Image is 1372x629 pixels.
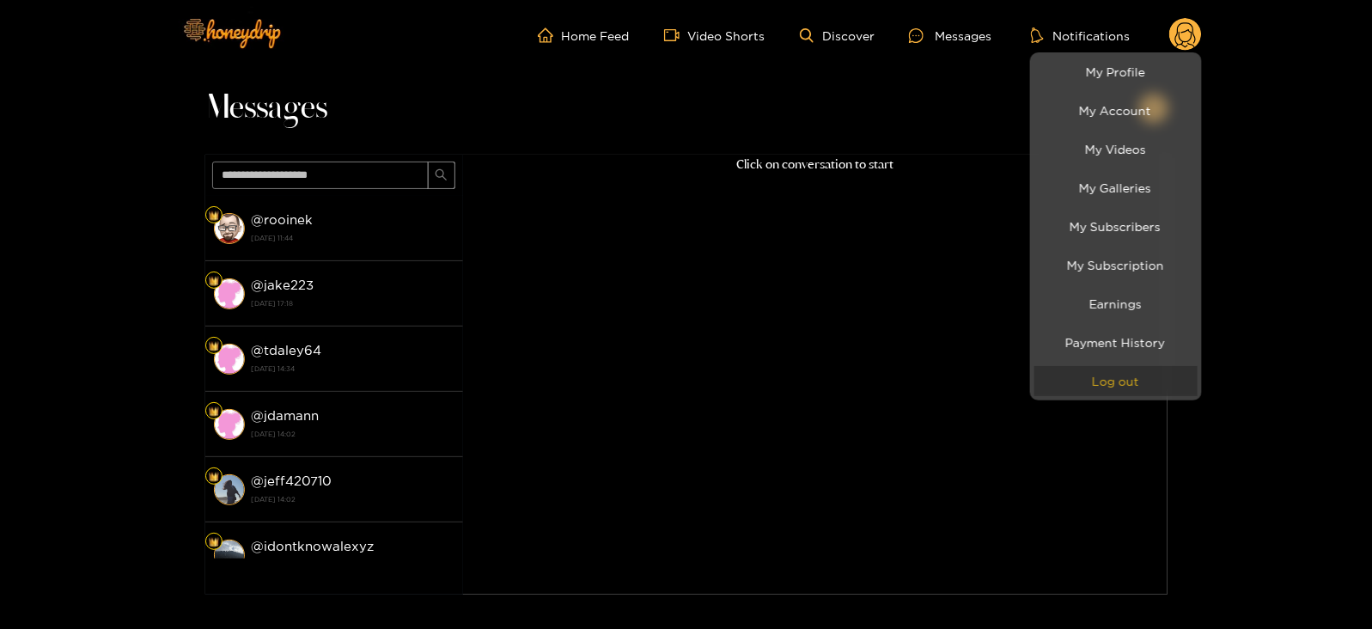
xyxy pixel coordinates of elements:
a: My Account [1034,95,1198,125]
a: My Profile [1034,57,1198,87]
a: Earnings [1034,289,1198,319]
a: My Subscription [1034,250,1198,280]
a: My Videos [1034,134,1198,164]
a: My Subscribers [1034,211,1198,241]
a: My Galleries [1034,173,1198,203]
a: Payment History [1034,327,1198,357]
button: Log out [1034,366,1198,396]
